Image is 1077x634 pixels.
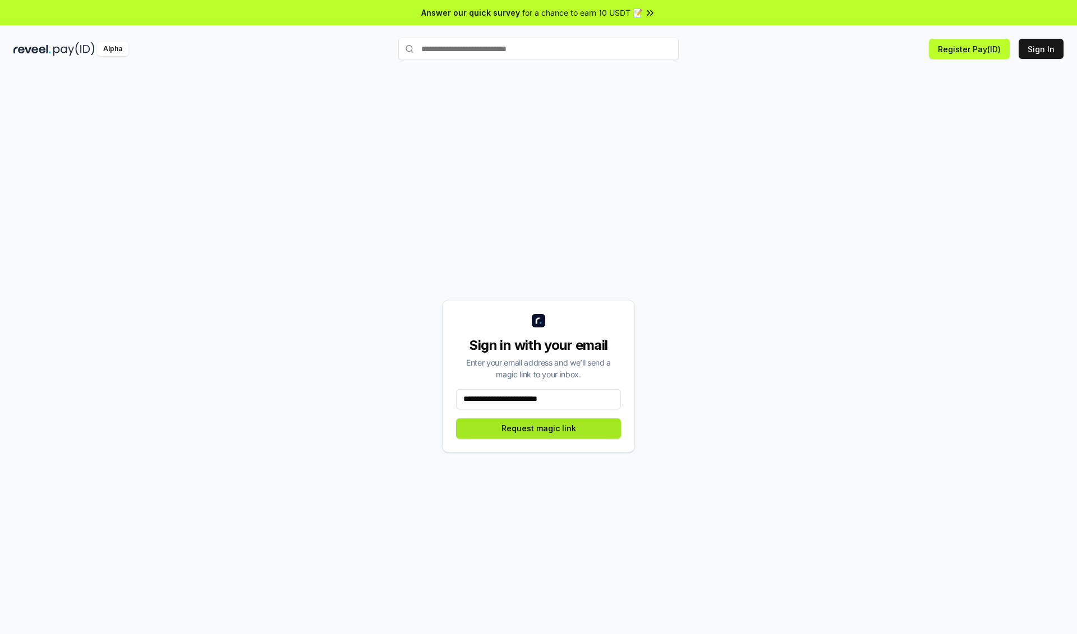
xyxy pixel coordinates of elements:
img: pay_id [53,42,95,56]
button: Request magic link [456,418,621,439]
img: reveel_dark [13,42,51,56]
span: for a chance to earn 10 USDT 📝 [522,7,642,19]
div: Alpha [97,42,128,56]
div: Enter your email address and we’ll send a magic link to your inbox. [456,357,621,380]
img: logo_small [532,314,545,327]
div: Sign in with your email [456,336,621,354]
button: Sign In [1019,39,1064,59]
button: Register Pay(ID) [929,39,1010,59]
span: Answer our quick survey [421,7,520,19]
